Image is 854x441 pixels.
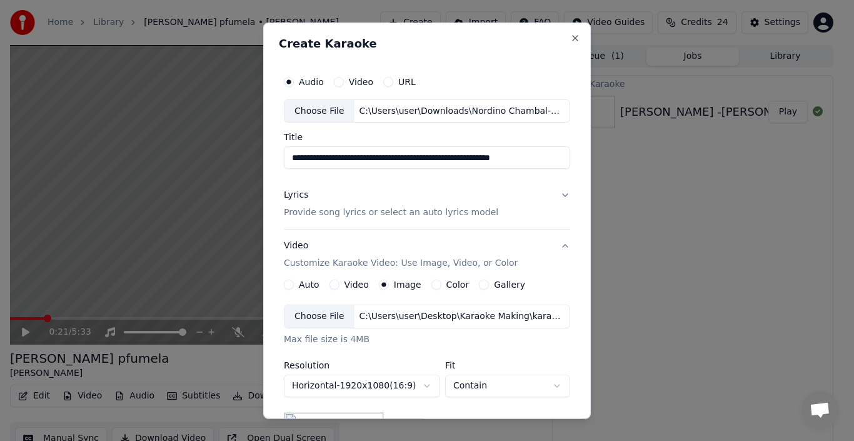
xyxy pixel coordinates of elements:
[394,280,421,289] label: Image
[284,240,518,270] div: Video
[284,305,354,328] div: Choose File
[284,333,570,346] div: Max file size is 4MB
[284,361,440,370] label: Resolution
[354,310,567,323] div: C:\Users\user\Desktop\Karaoke Making\karaoke backdrounnd.jpg
[354,104,567,117] div: C:\Users\user\Downloads\Nordino Chambal- FAMBA KWATSI (Video Oficial) - [PERSON_NAME].mp3
[284,189,308,201] div: Lyrics
[299,77,324,86] label: Audio
[284,99,354,122] div: Choose File
[446,280,470,289] label: Color
[349,77,373,86] label: Video
[398,77,416,86] label: URL
[284,133,570,141] label: Title
[494,280,525,289] label: Gallery
[299,280,319,289] label: Auto
[284,179,570,229] button: LyricsProvide song lyrics or select an auto lyrics model
[279,38,575,49] h2: Create Karaoke
[284,206,498,219] p: Provide song lyrics or select an auto lyrics model
[445,361,570,370] label: Fit
[344,280,369,289] label: Video
[284,230,570,280] button: VideoCustomize Karaoke Video: Use Image, Video, or Color
[284,257,518,270] p: Customize Karaoke Video: Use Image, Video, or Color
